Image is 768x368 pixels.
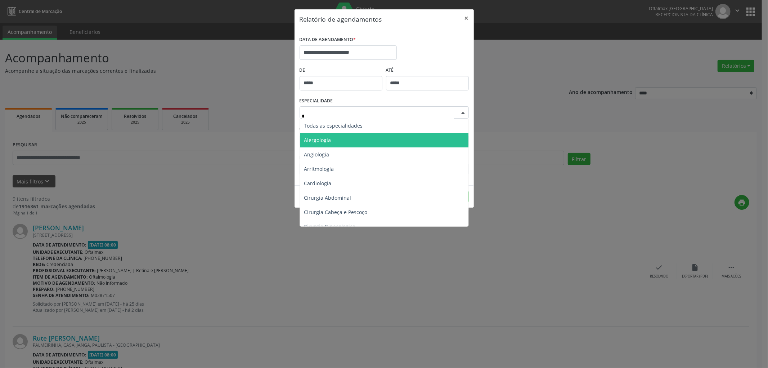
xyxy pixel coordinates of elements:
span: Todas as especialidades [304,122,363,129]
label: ATÉ [386,65,469,76]
span: Angiologia [304,151,329,158]
span: Cirurgia Cabeça e Pescoço [304,209,368,216]
span: Arritmologia [304,165,334,172]
span: Cirurgia Abdominal [304,194,351,201]
span: Cirurgia Ginecologica [304,223,356,230]
label: De [300,65,382,76]
label: DATA DE AGENDAMENTO [300,34,356,45]
h5: Relatório de agendamentos [300,14,382,24]
button: Close [459,9,474,27]
span: Cardiologia [304,180,332,187]
span: Alergologia [304,137,331,143]
label: ESPECIALIDADE [300,96,333,107]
